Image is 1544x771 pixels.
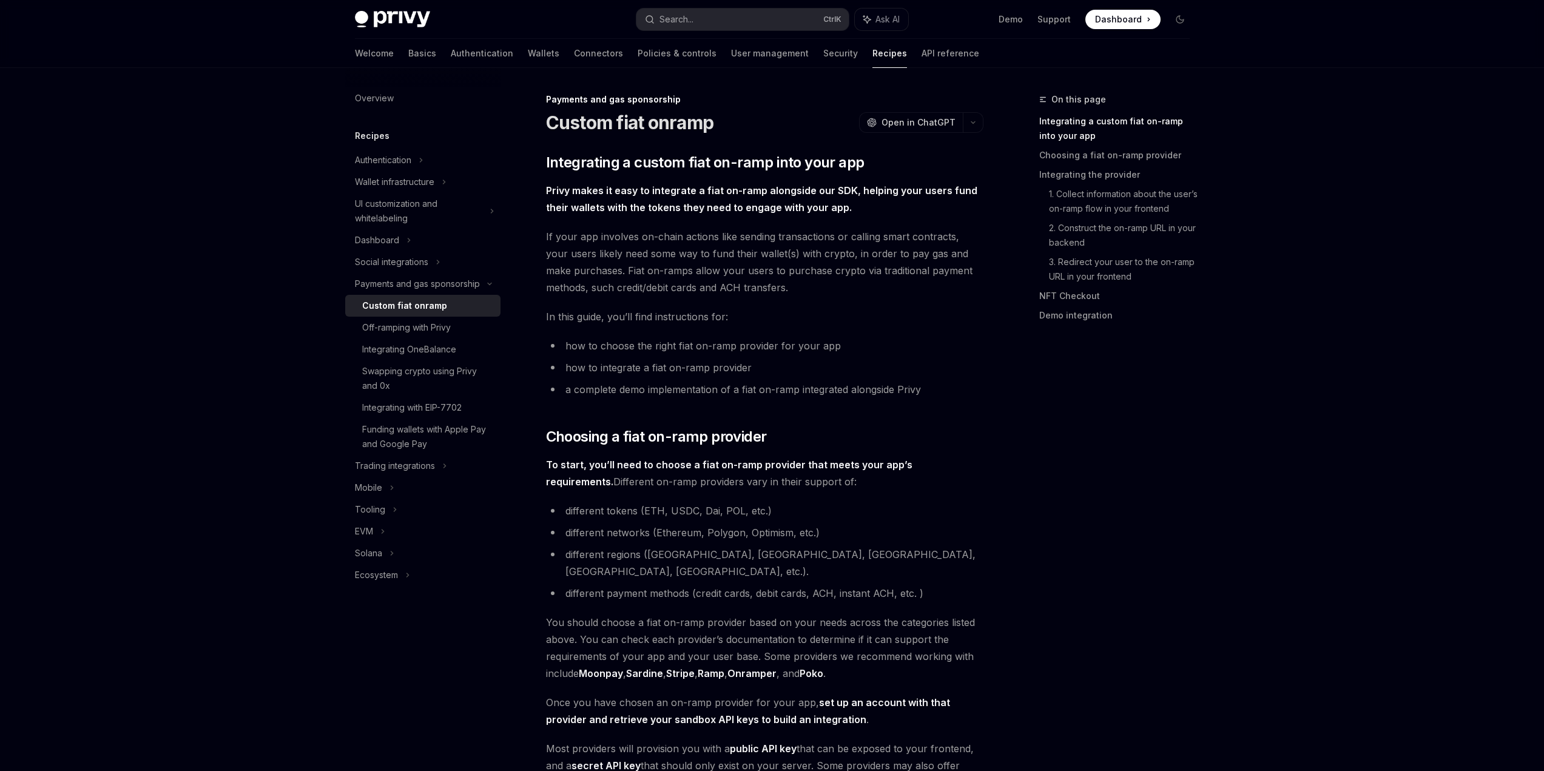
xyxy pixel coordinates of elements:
[345,397,501,419] a: Integrating with EIP-7702
[345,419,501,455] a: Funding wallets with Apple Pay and Google Pay
[546,456,983,490] span: Different on-ramp providers vary in their support of:
[362,422,493,451] div: Funding wallets with Apple Pay and Google Pay
[362,342,456,357] div: Integrating OneBalance
[355,502,385,517] div: Tooling
[355,233,399,247] div: Dashboard
[855,8,908,30] button: Ask AI
[362,298,447,313] div: Custom fiat onramp
[546,694,983,728] span: Once you have chosen an on-ramp provider for your app, .
[727,667,777,680] a: Onramper
[345,360,501,397] a: Swapping crypto using Privy and 0x
[355,459,435,473] div: Trading integrations
[1039,306,1199,325] a: Demo integration
[546,359,983,376] li: how to integrate a fiat on-ramp provider
[546,427,767,446] span: Choosing a fiat on-ramp provider
[698,667,724,680] a: Ramp
[355,255,428,269] div: Social integrations
[355,91,394,106] div: Overview
[1039,146,1199,165] a: Choosing a fiat on-ramp provider
[546,112,714,133] h1: Custom fiat onramp
[1085,10,1161,29] a: Dashboard
[546,546,983,580] li: different regions ([GEOGRAPHIC_DATA], [GEOGRAPHIC_DATA], [GEOGRAPHIC_DATA], [GEOGRAPHIC_DATA], [G...
[528,39,559,68] a: Wallets
[362,400,462,415] div: Integrating with EIP-7702
[872,39,907,68] a: Recipes
[546,502,983,519] li: different tokens (ETH, USDC, Dai, POL, etc.)
[355,480,382,495] div: Mobile
[355,277,480,291] div: Payments and gas sponsorship
[626,667,663,680] a: Sardine
[355,175,434,189] div: Wallet infrastructure
[546,93,983,106] div: Payments and gas sponsorship
[355,524,373,539] div: EVM
[1051,92,1106,107] span: On this page
[546,524,983,541] li: different networks (Ethereum, Polygon, Optimism, etc.)
[882,116,956,129] span: Open in ChatGPT
[355,568,398,582] div: Ecosystem
[546,614,983,682] span: You should choose a fiat on-ramp provider based on your needs across the categories listed above....
[859,112,963,133] button: Open in ChatGPT
[730,742,797,755] strong: public API key
[1039,112,1199,146] a: Integrating a custom fiat on-ramp into your app
[999,13,1023,25] a: Demo
[1037,13,1071,25] a: Support
[659,12,693,27] div: Search...
[546,381,983,398] li: a complete demo implementation of a fiat on-ramp integrated alongside Privy
[546,184,977,214] strong: Privy makes it easy to integrate a fiat on-ramp alongside our SDK, helping your users fund their ...
[1039,165,1199,184] a: Integrating the provider
[345,295,501,317] a: Custom fiat onramp
[666,667,695,680] a: Stripe
[636,8,849,30] button: Search...CtrlK
[1170,10,1190,29] button: Toggle dark mode
[574,39,623,68] a: Connectors
[355,197,482,226] div: UI customization and whitelabeling
[546,585,983,602] li: different payment methods (credit cards, debit cards, ACH, instant ACH, etc. )
[546,308,983,325] span: In this guide, you’ll find instructions for:
[345,338,501,360] a: Integrating OneBalance
[638,39,716,68] a: Policies & controls
[451,39,513,68] a: Authentication
[1049,218,1199,252] a: 2. Construct the on-ramp URL in your backend
[546,153,865,172] span: Integrating a custom fiat on-ramp into your app
[362,320,451,335] div: Off-ramping with Privy
[823,15,841,24] span: Ctrl K
[823,39,858,68] a: Security
[1095,13,1142,25] span: Dashboard
[1049,252,1199,286] a: 3. Redirect your user to the on-ramp URL in your frontend
[731,39,809,68] a: User management
[345,87,501,109] a: Overview
[355,39,394,68] a: Welcome
[355,153,411,167] div: Authentication
[362,364,493,393] div: Swapping crypto using Privy and 0x
[408,39,436,68] a: Basics
[579,667,623,680] a: Moonpay
[355,546,382,561] div: Solana
[922,39,979,68] a: API reference
[546,337,983,354] li: how to choose the right fiat on-ramp provider for your app
[1039,286,1199,306] a: NFT Checkout
[345,317,501,338] a: Off-ramping with Privy
[800,667,823,680] a: Poko
[875,13,900,25] span: Ask AI
[1049,184,1199,218] a: 1. Collect information about the user’s on-ramp flow in your frontend
[546,459,912,488] strong: To start, you’ll need to choose a fiat on-ramp provider that meets your app’s requirements.
[355,129,389,143] h5: Recipes
[355,11,430,28] img: dark logo
[546,228,983,296] span: If your app involves on-chain actions like sending transactions or calling smart contracts, your ...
